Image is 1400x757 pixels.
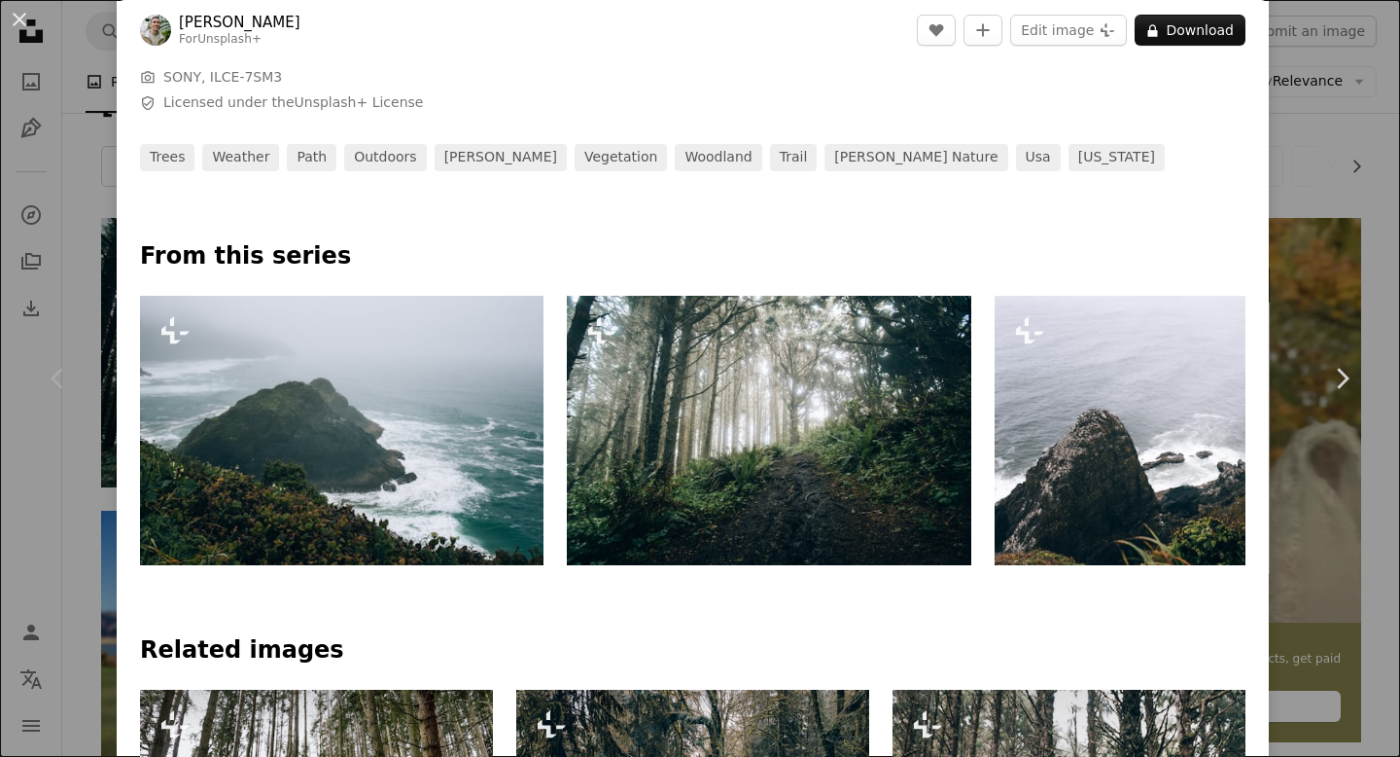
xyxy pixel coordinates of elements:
a: [PERSON_NAME] [435,144,567,171]
img: a dirt path in the middle of a forest [567,296,970,565]
h4: Related images [140,635,1245,667]
div: For [179,32,300,48]
img: Go to Josh Hild's profile [140,15,171,46]
span: Licensed under the [163,93,423,113]
a: trail [770,144,818,171]
a: [PERSON_NAME] nature [824,144,1007,171]
p: From this series [140,241,1245,272]
a: weather [202,144,279,171]
button: Add to Collection [963,15,1002,46]
button: Like [917,15,956,46]
a: Unsplash+ License [295,94,424,110]
a: [PERSON_NAME] [179,13,300,32]
img: a couple of rocks sitting on top of a lush green hillside [995,296,1399,565]
button: SONY, ILCE-7SM3 [163,68,282,88]
a: trees [140,144,194,171]
a: a couple of rocks sitting on top of a lush green hillside [995,421,1399,439]
a: Next [1283,285,1400,472]
a: usa [1016,144,1061,171]
a: path [287,144,336,171]
a: outdoors [344,144,426,171]
button: Download [1135,15,1245,46]
button: Edit image [1010,15,1127,46]
a: woodland [675,144,761,171]
a: vegetation [575,144,668,171]
a: Unsplash+ [197,32,262,46]
a: [US_STATE] [1068,144,1165,171]
a: a large rock sitting on top of a lush green hillside [140,421,543,439]
img: a large rock sitting on top of a lush green hillside [140,296,543,565]
a: a dirt path in the middle of a forest [567,421,970,439]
